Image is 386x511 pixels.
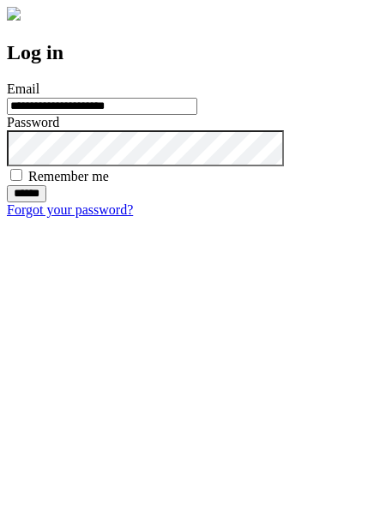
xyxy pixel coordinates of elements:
[7,115,59,129] label: Password
[7,7,21,21] img: logo-4e3dc11c47720685a147b03b5a06dd966a58ff35d612b21f08c02c0306f2b779.png
[7,81,39,96] label: Email
[7,41,379,64] h2: Log in
[28,169,109,183] label: Remember me
[7,202,133,217] a: Forgot your password?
